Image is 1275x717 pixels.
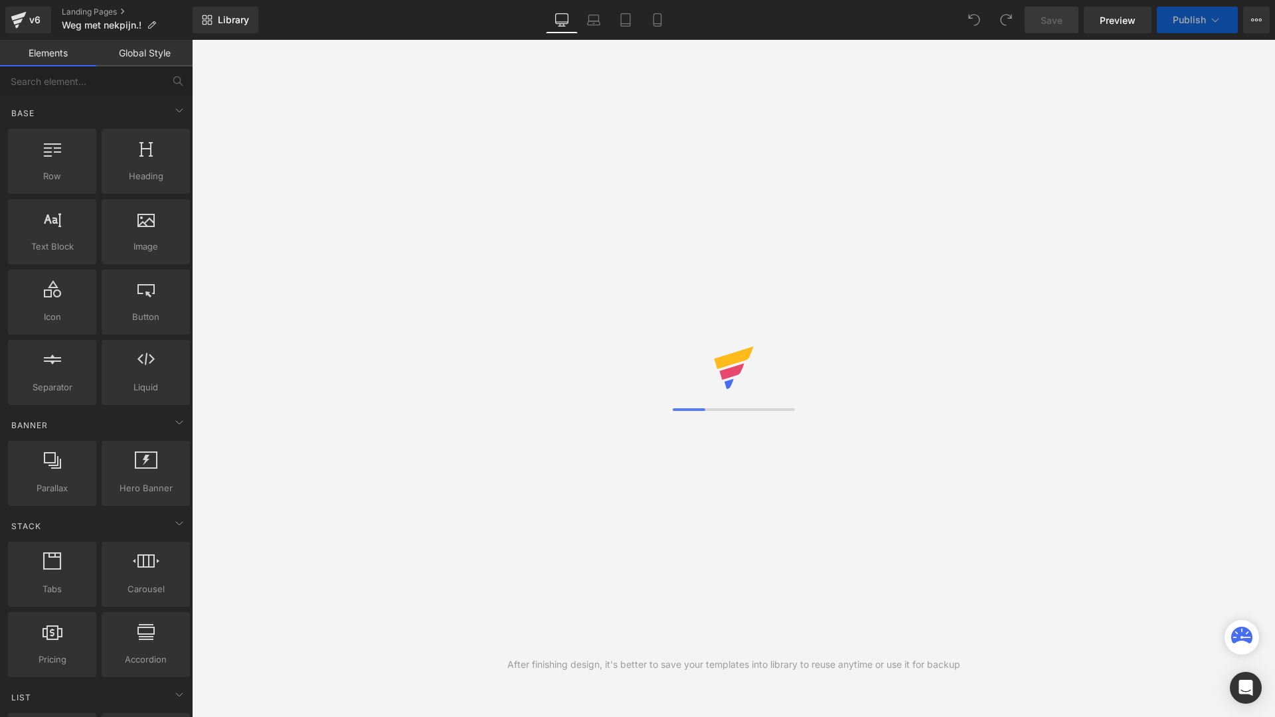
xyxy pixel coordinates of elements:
span: Pricing [12,653,92,667]
a: Mobile [641,7,673,33]
a: Global Style [96,40,193,66]
span: Preview [1100,13,1136,27]
a: v6 [5,7,51,33]
div: After finishing design, it's better to save your templates into library to reuse anytime or use i... [507,657,960,672]
span: Separator [12,380,92,394]
span: Base [10,107,36,119]
span: Hero Banner [106,481,186,495]
a: Laptop [578,7,610,33]
div: v6 [27,11,43,29]
button: Publish [1157,7,1238,33]
span: Liquid [106,380,186,394]
button: More [1243,7,1270,33]
button: Redo [993,7,1019,33]
span: Publish [1173,15,1206,25]
a: New Library [193,7,258,33]
span: Parallax [12,481,92,495]
a: Preview [1084,7,1151,33]
span: List [10,691,33,704]
a: Tablet [610,7,641,33]
a: Desktop [546,7,578,33]
span: Row [12,169,92,183]
button: Undo [961,7,987,33]
a: Landing Pages [62,7,193,17]
span: Text Block [12,240,92,254]
span: Accordion [106,653,186,667]
span: Image [106,240,186,254]
span: Stack [10,520,42,532]
span: Carousel [106,582,186,596]
span: Heading [106,169,186,183]
span: Weg met nekpijn.! [62,20,141,31]
span: Tabs [12,582,92,596]
span: Library [218,14,249,26]
span: Icon [12,310,92,324]
span: Save [1041,13,1062,27]
div: Open Intercom Messenger [1230,672,1262,704]
span: Button [106,310,186,324]
span: Banner [10,419,49,432]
